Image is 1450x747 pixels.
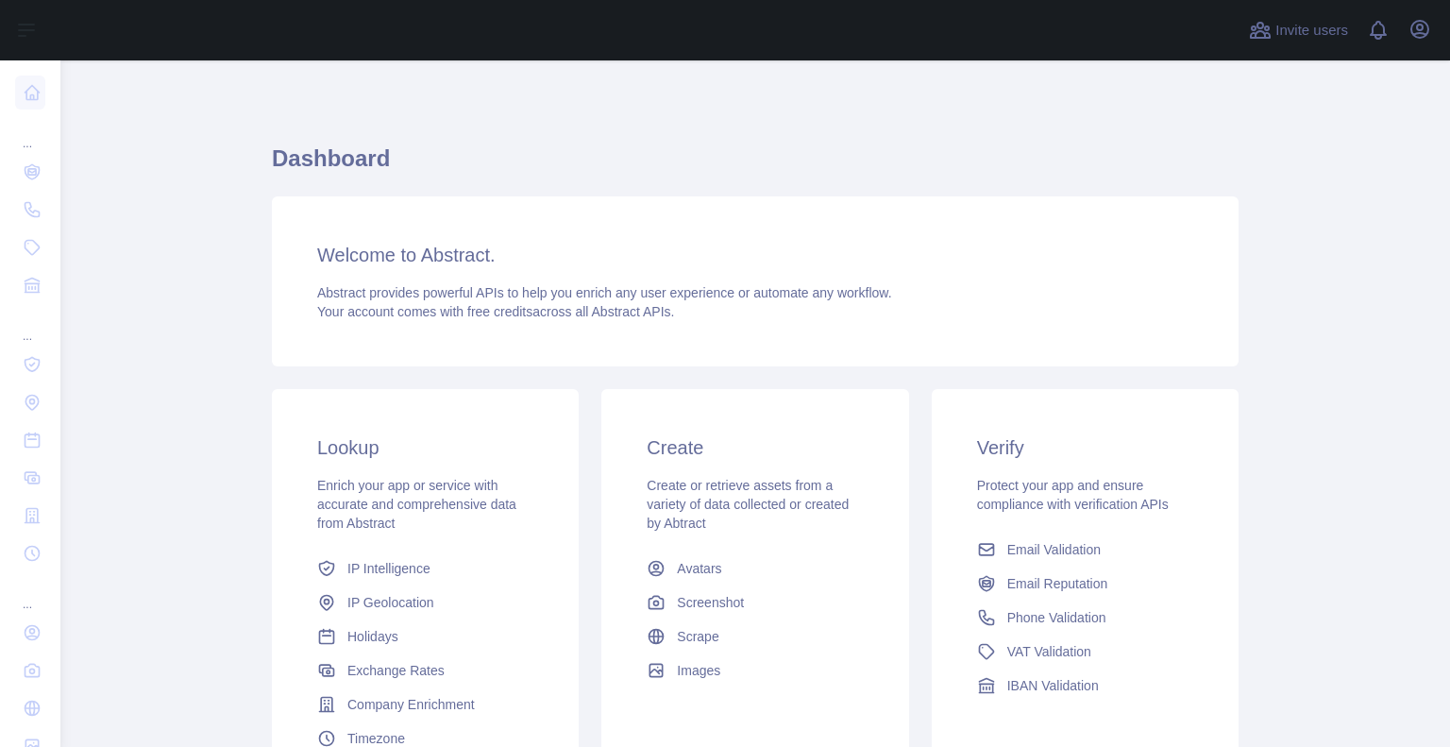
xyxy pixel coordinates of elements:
[317,434,533,461] h3: Lookup
[347,627,398,646] span: Holidays
[347,559,430,578] span: IP Intelligence
[317,304,674,319] span: Your account comes with across all Abstract APIs.
[677,627,718,646] span: Scrape
[977,478,1169,512] span: Protect your app and ensure compliance with verification APIs
[969,635,1201,669] a: VAT Validation
[15,306,45,344] div: ...
[467,304,532,319] span: free credits
[310,586,541,620] a: IP Geolocation
[310,552,541,586] a: IP Intelligence
[317,478,516,531] span: Enrich your app or service with accurate and comprehensive data from Abstract
[677,593,744,612] span: Screenshot
[639,586,870,620] a: Screenshot
[677,559,721,578] span: Avatars
[969,567,1201,601] a: Email Reputation
[317,285,892,300] span: Abstract provides powerful APIs to help you enrich any user experience or automate any workflow.
[969,669,1201,703] a: IBAN Validation
[347,661,445,680] span: Exchange Rates
[1245,15,1352,45] button: Invite users
[272,144,1239,189] h1: Dashboard
[1007,608,1106,627] span: Phone Validation
[347,593,434,612] span: IP Geolocation
[647,478,849,531] span: Create or retrieve assets from a variety of data collected or created by Abtract
[310,654,541,688] a: Exchange Rates
[1007,642,1091,661] span: VAT Validation
[310,620,541,654] a: Holidays
[639,654,870,688] a: Images
[1007,540,1101,559] span: Email Validation
[639,620,870,654] a: Scrape
[15,574,45,612] div: ...
[647,434,863,461] h3: Create
[1007,574,1108,593] span: Email Reputation
[977,434,1193,461] h3: Verify
[969,601,1201,635] a: Phone Validation
[347,695,475,714] span: Company Enrichment
[15,113,45,151] div: ...
[639,552,870,586] a: Avatars
[310,688,541,722] a: Company Enrichment
[677,661,720,680] span: Images
[317,242,1193,268] h3: Welcome to Abstract.
[1275,20,1348,42] span: Invite users
[969,533,1201,567] a: Email Validation
[1007,676,1099,695] span: IBAN Validation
